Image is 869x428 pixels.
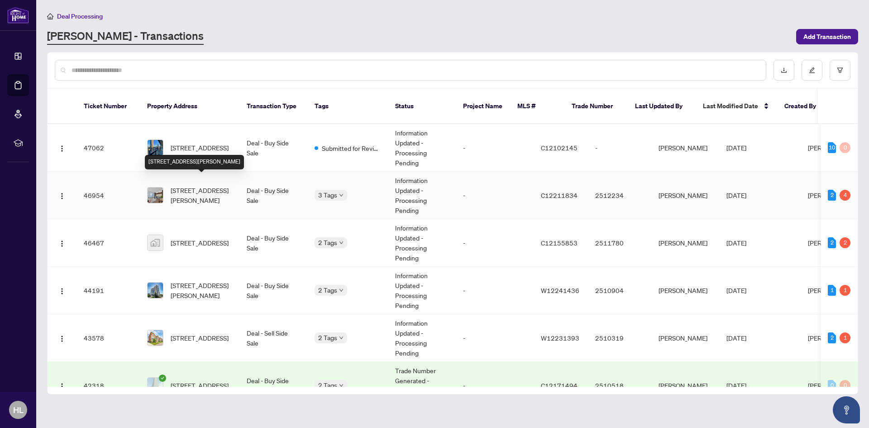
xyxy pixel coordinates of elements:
th: Ticket Number [76,89,140,124]
img: Logo [58,383,66,390]
span: down [339,336,344,340]
td: [PERSON_NAME] [651,219,719,267]
th: Transaction Type [239,89,307,124]
div: 10 [828,142,836,153]
img: logo [7,7,29,24]
img: thumbnail-img [148,330,163,346]
button: Open asap [833,396,860,423]
span: [STREET_ADDRESS] [171,333,229,343]
span: Deal Processing [57,12,103,20]
img: thumbnail-img [148,140,163,155]
span: [PERSON_NAME] [808,191,857,199]
td: 46467 [76,219,140,267]
td: Deal - Buy Side Sale [239,124,307,172]
a: [PERSON_NAME] - Transactions [47,29,204,45]
div: 2 [840,237,850,248]
span: 2 Tags [318,332,337,343]
th: MLS # [510,89,564,124]
span: 2 Tags [318,380,337,390]
span: C12155853 [541,239,578,247]
span: [DATE] [726,286,746,294]
span: [PERSON_NAME] [808,144,857,152]
button: Logo [55,236,69,250]
td: [PERSON_NAME] [651,172,719,219]
td: Information Updated - Processing Pending [388,172,456,219]
button: Add Transaction [796,29,858,44]
button: Logo [55,331,69,345]
img: Logo [58,335,66,342]
span: Add Transaction [803,29,851,44]
img: thumbnail-img [148,283,163,298]
td: 2510904 [588,267,651,314]
span: [DATE] [726,334,746,342]
td: Information Updated - Processing Pending [388,267,456,314]
td: 2511780 [588,219,651,267]
img: Logo [58,240,66,247]
div: 2 [828,237,836,248]
span: [STREET_ADDRESS][PERSON_NAME] [171,185,232,205]
th: Created By [777,89,831,124]
td: - [456,314,534,362]
button: download [774,60,794,81]
th: Last Modified Date [696,89,777,124]
span: [STREET_ADDRESS] [171,380,229,390]
span: [DATE] [726,144,746,152]
div: 0 [840,380,850,391]
span: C12102145 [541,144,578,152]
span: HL [13,404,24,416]
div: 1 [828,285,836,296]
img: thumbnail-img [148,188,163,203]
div: 0 [828,380,836,391]
td: - [456,172,534,219]
div: 2 [828,332,836,343]
span: [DATE] [726,381,746,390]
td: 46954 [76,172,140,219]
td: 2512234 [588,172,651,219]
td: - [456,124,534,172]
span: 3 Tags [318,190,337,200]
td: - [456,267,534,314]
span: C12171494 [541,381,578,390]
td: Trade Number Generated - Pending Information [388,362,456,409]
td: - [456,219,534,267]
span: C12211834 [541,191,578,199]
button: Logo [55,188,69,202]
div: 1 [840,285,850,296]
td: 2510518 [588,362,651,409]
span: 2 Tags [318,285,337,295]
div: 0 [840,142,850,153]
span: down [339,193,344,197]
td: Information Updated - Processing Pending [388,314,456,362]
img: Logo [58,145,66,152]
button: filter [830,60,850,81]
span: filter [837,67,843,73]
span: home [47,13,53,19]
span: [STREET_ADDRESS] [171,238,229,248]
span: [DATE] [726,239,746,247]
th: Last Updated By [628,89,696,124]
span: down [339,288,344,293]
td: - [456,362,534,409]
span: [DATE] [726,191,746,199]
td: 47062 [76,124,140,172]
button: Logo [55,378,69,393]
td: 42318 [76,362,140,409]
div: 1 [840,332,850,343]
td: Deal - Buy Side Sale [239,362,307,409]
td: [PERSON_NAME] [651,314,719,362]
span: [PERSON_NAME] [808,334,857,342]
th: Status [388,89,456,124]
span: [PERSON_NAME] [808,239,857,247]
td: [PERSON_NAME] [651,267,719,314]
img: thumbnail-img [148,235,163,250]
span: Last Modified Date [703,101,758,111]
span: [PERSON_NAME] [808,286,857,294]
th: Project Name [456,89,510,124]
td: 2510319 [588,314,651,362]
td: Deal - Sell Side Sale [239,314,307,362]
img: Logo [58,192,66,200]
td: [PERSON_NAME] [651,124,719,172]
span: [PERSON_NAME] [808,381,857,390]
button: edit [802,60,822,81]
td: Deal - Buy Side Sale [239,172,307,219]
